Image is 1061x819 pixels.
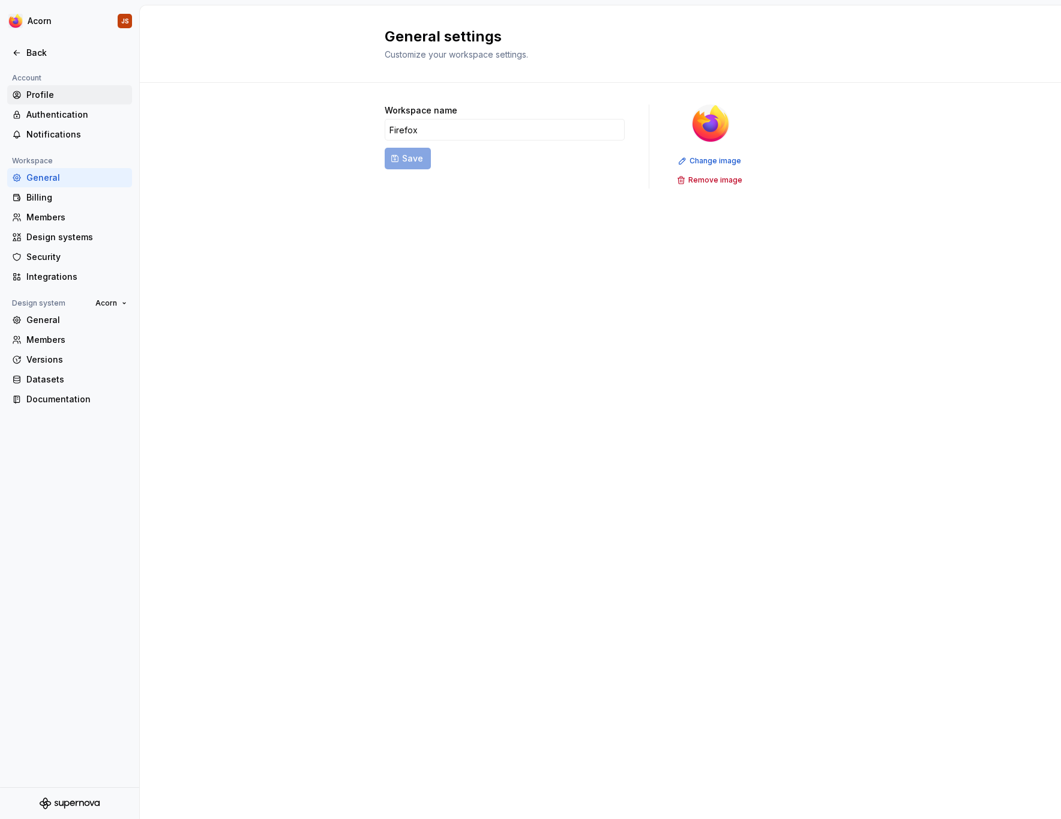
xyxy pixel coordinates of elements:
[673,172,748,189] button: Remove image
[26,393,127,405] div: Documentation
[7,228,132,247] a: Design systems
[7,247,132,267] a: Security
[8,14,23,28] img: 894890ef-b4b9-4142-abf4-a08b65caed53.png
[385,49,528,59] span: Customize your workspace settings.
[690,156,741,166] span: Change image
[7,390,132,409] a: Documentation
[7,71,46,85] div: Account
[26,192,127,204] div: Billing
[95,298,117,308] span: Acorn
[2,8,137,34] button: AcornJS
[26,334,127,346] div: Members
[28,15,52,27] div: Acorn
[121,16,129,26] div: JS
[26,354,127,366] div: Versions
[7,125,132,144] a: Notifications
[26,47,127,59] div: Back
[7,310,132,330] a: General
[691,104,730,143] img: 894890ef-b4b9-4142-abf4-a08b65caed53.png
[7,154,58,168] div: Workspace
[7,85,132,104] a: Profile
[26,271,127,283] div: Integrations
[7,208,132,227] a: Members
[26,251,127,263] div: Security
[26,314,127,326] div: General
[7,43,132,62] a: Back
[7,188,132,207] a: Billing
[675,153,747,169] button: Change image
[7,350,132,369] a: Versions
[7,330,132,349] a: Members
[7,267,132,286] a: Integrations
[7,296,70,310] div: Design system
[26,172,127,184] div: General
[7,105,132,124] a: Authentication
[7,168,132,187] a: General
[26,89,127,101] div: Profile
[40,797,100,809] svg: Supernova Logo
[7,370,132,389] a: Datasets
[26,128,127,141] div: Notifications
[385,104,457,116] label: Workspace name
[26,109,127,121] div: Authentication
[26,211,127,223] div: Members
[385,27,802,46] h2: General settings
[26,231,127,243] div: Design systems
[26,373,127,385] div: Datasets
[688,175,742,185] span: Remove image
